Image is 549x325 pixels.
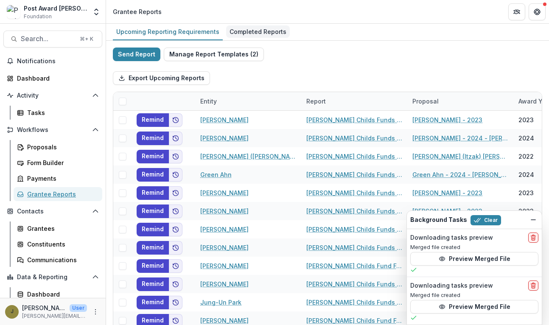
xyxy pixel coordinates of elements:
[412,152,508,161] a: [PERSON_NAME] (Itzak) [PERSON_NAME] - 2022
[412,170,508,179] a: Green Ahn - 2024 - [PERSON_NAME] Childs Memorial Fund - Fellowship Application
[301,97,331,106] div: Report
[200,280,249,289] a: [PERSON_NAME]
[113,7,162,16] div: Grantee Reports
[169,205,182,218] button: Add to friends
[200,243,249,252] a: [PERSON_NAME]
[306,134,402,143] a: [PERSON_NAME] Childs Funds Fellow’s Annual Progress Report
[169,168,182,182] button: Add to friends
[410,216,467,224] h2: Background Tasks
[518,115,534,124] div: 2023
[137,296,169,309] button: Remind
[11,309,14,314] div: Jamie
[518,152,534,161] div: 2022
[412,134,508,143] a: [PERSON_NAME] - 2024 - [PERSON_NAME] Childs Memorial Fund - Fellowship Application
[137,186,169,200] button: Remind
[17,126,89,134] span: Workflows
[27,190,95,199] div: Grantee Reports
[17,74,95,83] div: Dashboard
[22,312,87,320] p: [PERSON_NAME][EMAIL_ADDRESS][PERSON_NAME][DOMAIN_NAME]
[27,224,95,233] div: Grantees
[27,158,95,167] div: Form Builder
[306,316,402,325] a: [PERSON_NAME] Childs Fund Fellowship Award Financial Expenditure Report
[169,223,182,236] button: Add to friends
[306,280,402,289] a: [PERSON_NAME] Childs Funds Fellow’s Annual Progress Report
[137,132,169,145] button: Remind
[3,270,102,284] button: Open Data & Reporting
[14,140,102,154] a: Proposals
[27,255,95,264] div: Communications
[17,208,89,215] span: Contacts
[3,54,102,68] button: Notifications
[22,303,66,312] p: [PERSON_NAME]
[169,241,182,255] button: Add to friends
[518,134,534,143] div: 2024
[17,58,99,65] span: Notifications
[407,92,513,110] div: Proposal
[306,207,402,216] a: [PERSON_NAME] Childs Funds Fellow’s Annual Progress Report
[90,3,102,20] button: Open entity switcher
[137,241,169,255] button: Remind
[169,150,182,163] button: Add to friends
[17,274,89,281] span: Data & Reporting
[200,115,249,124] a: [PERSON_NAME]
[137,223,169,236] button: Remind
[301,92,407,110] div: Report
[14,106,102,120] a: Tasks
[90,307,101,317] button: More
[306,170,402,179] a: [PERSON_NAME] Childs Funds Fellow’s Annual Progress Report
[306,261,402,270] a: [PERSON_NAME] Childs Fund Fellowship Award Financial Expenditure Report
[200,170,232,179] a: Green Ahn
[518,188,534,197] div: 2023
[529,3,546,20] button: Get Help
[412,207,482,216] a: [PERSON_NAME] - 2023
[137,205,169,218] button: Remind
[27,174,95,183] div: Payments
[226,24,290,40] a: Completed Reports
[3,205,102,218] button: Open Contacts
[518,207,534,216] div: 2023
[109,6,165,18] nav: breadcrumb
[226,25,290,38] div: Completed Reports
[27,143,95,151] div: Proposals
[137,277,169,291] button: Remind
[518,170,534,179] div: 2024
[14,221,102,235] a: Grantees
[3,31,102,48] button: Search...
[410,244,538,251] p: Merged file created
[137,168,169,182] button: Remind
[195,97,222,106] div: Entity
[17,92,89,99] span: Activity
[306,298,402,307] a: [PERSON_NAME] Childs Funds Fellow’s Annual Progress Report
[306,225,402,234] a: [PERSON_NAME] Childs Funds Fellow’s Annual Progress Report
[113,48,160,61] button: Send Report
[407,97,444,106] div: Proposal
[410,234,493,241] h2: Downloading tasks preview
[200,134,249,143] a: [PERSON_NAME]
[27,108,95,117] div: Tasks
[14,253,102,267] a: Communications
[306,115,402,124] a: [PERSON_NAME] Childs Funds Fellow’s Annual Progress Report
[200,152,296,161] a: [PERSON_NAME] ([PERSON_NAME]
[169,132,182,145] button: Add to friends
[14,156,102,170] a: Form Builder
[24,4,87,13] div: Post Award [PERSON_NAME] Childs Memorial Fund
[195,92,301,110] div: Entity
[306,243,402,252] a: [PERSON_NAME] Childs Funds Fellow’s Annual Progress Report
[410,282,493,289] h2: Downloading tasks preview
[169,277,182,291] button: Add to friends
[70,304,87,312] p: User
[3,123,102,137] button: Open Workflows
[410,291,538,299] p: Merged file created
[471,215,501,225] button: Clear
[200,225,249,234] a: [PERSON_NAME]
[14,187,102,201] a: Grantee Reports
[24,13,52,20] span: Foundation
[306,152,402,161] a: [PERSON_NAME] Childs Funds Fellow’s Annual Progress Report
[528,215,538,225] button: Dismiss
[7,5,20,19] img: Post Award Jane Coffin Childs Memorial Fund
[200,188,249,197] a: [PERSON_NAME]
[113,24,223,40] a: Upcoming Reporting Requirements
